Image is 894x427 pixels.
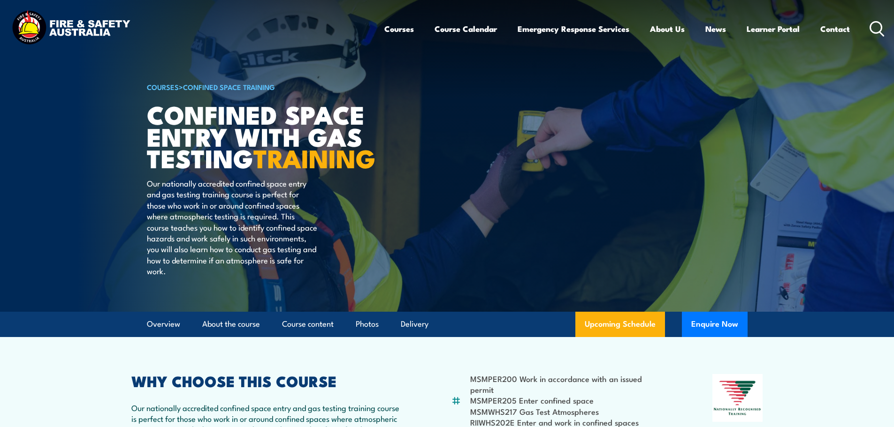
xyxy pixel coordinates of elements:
[147,81,379,92] h6: >
[650,16,685,41] a: About Us
[202,312,260,337] a: About the course
[575,312,665,337] a: Upcoming Schedule
[282,312,334,337] a: Course content
[401,312,428,337] a: Delivery
[470,395,667,405] li: MSMPER205 Enter confined space
[435,16,497,41] a: Course Calendar
[147,82,179,92] a: COURSES
[470,406,667,417] li: MSMWHS217 Gas Test Atmospheres
[712,374,763,422] img: Nationally Recognised Training logo.
[820,16,850,41] a: Contact
[147,103,379,169] h1: Confined Space Entry with Gas Testing
[253,138,375,177] strong: TRAINING
[384,16,414,41] a: Courses
[356,312,379,337] a: Photos
[747,16,800,41] a: Learner Portal
[518,16,629,41] a: Emergency Response Services
[705,16,726,41] a: News
[147,312,180,337] a: Overview
[682,312,748,337] button: Enquire Now
[131,374,405,387] h2: WHY CHOOSE THIS COURSE
[147,178,318,277] p: Our nationally accredited confined space entry and gas testing training course is perfect for tho...
[470,373,667,395] li: MSMPER200 Work in accordance with an issued permit
[183,82,275,92] a: Confined Space Training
